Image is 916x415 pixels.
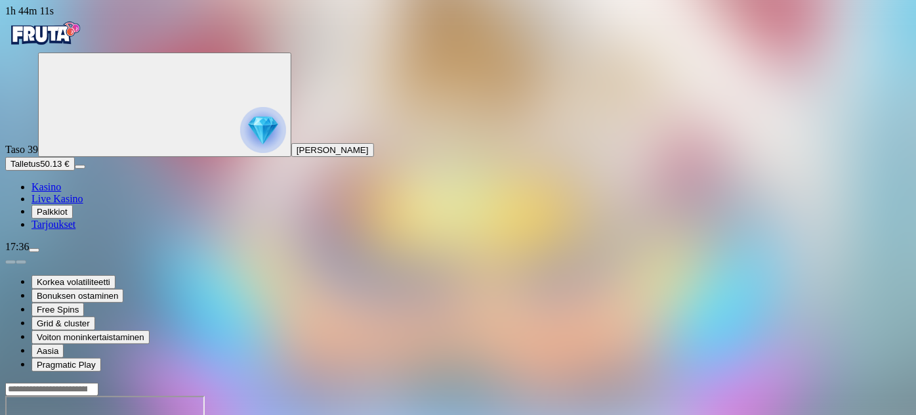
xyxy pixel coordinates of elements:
button: Korkea volatiliteetti [31,275,115,289]
img: reward progress [240,107,286,153]
span: Pragmatic Play [37,360,96,370]
nav: Primary [5,17,911,230]
button: next slide [16,260,26,264]
button: reward progress [38,53,291,157]
button: menu [29,248,39,252]
button: Palkkiot [31,205,73,219]
span: [PERSON_NAME] [297,145,369,155]
span: 17:36 [5,241,29,252]
span: Bonuksen ostaminen [37,291,118,301]
button: prev slide [5,260,16,264]
img: Fruta [5,17,84,50]
button: Voiton moninkertaistaminen [31,330,150,344]
span: Palkkiot [37,207,68,217]
span: Taso 39 [5,144,38,155]
span: Aasia [37,346,58,356]
button: Aasia [31,344,64,358]
button: Grid & cluster [31,317,95,330]
nav: Main menu [5,181,911,230]
button: Bonuksen ostaminen [31,289,123,303]
span: Korkea volatiliteetti [37,277,110,287]
a: Live Kasino [31,193,83,204]
a: Fruta [5,41,84,52]
button: menu [75,165,85,169]
button: Free Spins [31,303,84,317]
span: user session time [5,5,54,16]
span: Voiton moninkertaistaminen [37,332,144,342]
button: Pragmatic Play [31,358,101,372]
input: Search [5,383,98,396]
span: 50.13 € [40,159,69,169]
button: Talletusplus icon50.13 € [5,157,75,171]
a: Tarjoukset [31,219,75,230]
a: Kasino [31,181,61,192]
button: [PERSON_NAME] [291,143,374,157]
span: Grid & cluster [37,318,90,328]
span: Free Spins [37,305,79,315]
span: Talletus [10,159,40,169]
